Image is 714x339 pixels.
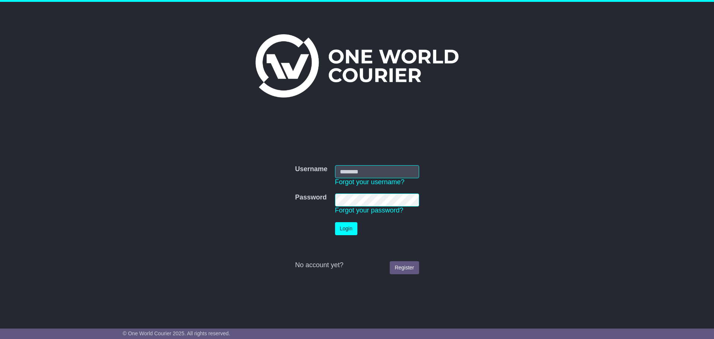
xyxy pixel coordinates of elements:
div: No account yet? [295,261,419,269]
a: Forgot your username? [335,178,405,186]
button: Login [335,222,357,235]
label: Password [295,194,327,202]
img: One World [255,34,459,97]
span: © One World Courier 2025. All rights reserved. [123,330,230,336]
a: Forgot your password? [335,207,403,214]
a: Register [390,261,419,274]
label: Username [295,165,327,173]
